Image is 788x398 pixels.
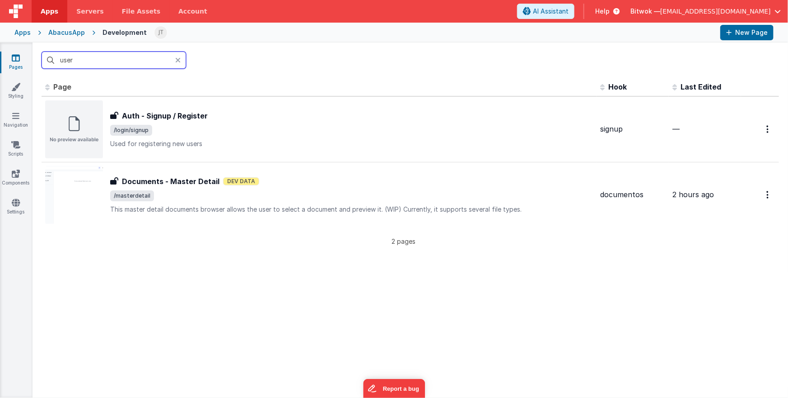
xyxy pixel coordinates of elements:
p: This master detail documents browser allows the user to select a document and preview it. (WIP) C... [110,205,593,214]
span: 2 hours ago [672,190,714,199]
button: AI Assistant [517,4,574,19]
iframe: Marker.io feedback button [363,379,425,398]
button: New Page [720,25,774,40]
span: Page [53,82,71,91]
span: [EMAIL_ADDRESS][DOMAIN_NAME] [660,7,771,16]
div: Apps [14,28,31,37]
h3: Auth - Signup / Register [122,110,208,121]
span: — [672,124,680,133]
div: documentos [600,190,665,200]
button: Options [761,120,775,138]
div: AbacusApp [48,28,85,37]
div: Development [103,28,147,37]
button: Bitwok — [EMAIL_ADDRESS][DOMAIN_NAME] [630,7,781,16]
span: Servers [76,7,103,16]
span: Dev Data [223,177,259,185]
span: Last Edited [681,82,721,91]
span: Apps [41,7,58,16]
h3: Documents - Master Detail [122,176,219,187]
p: 2 pages [42,237,765,246]
span: /masterdetail [110,190,154,201]
span: /login/signup [110,125,152,136]
span: File Assets [122,7,161,16]
span: Hook [608,82,627,91]
span: AI Assistant [533,7,569,16]
button: Options [761,185,775,204]
input: Search pages, id's ... [42,52,186,69]
p: Used for registering new users [110,139,593,148]
div: signup [600,124,665,134]
img: b946f60093a9f392b4f209222203fa12 [154,26,167,39]
span: Bitwok — [630,7,660,16]
span: Help [595,7,610,16]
